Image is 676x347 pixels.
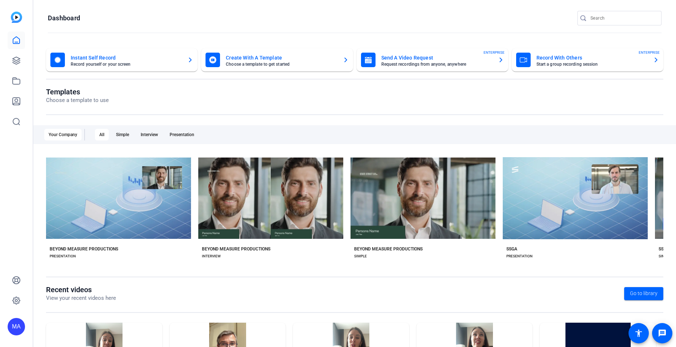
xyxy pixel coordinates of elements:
div: Interview [136,129,162,140]
input: Search [590,14,656,23]
div: PRESENTATION [506,253,532,259]
span: Go to library [630,290,658,297]
mat-card-subtitle: Choose a template to get started [226,62,337,66]
button: Send A Video RequestRequest recordings from anyone, anywhereENTERPRISE [357,48,508,72]
div: MA [8,318,25,335]
div: BEYOND MEASURE PRODUCTIONS [202,246,270,252]
div: PRESENTATION [50,253,76,259]
mat-icon: message [658,329,667,338]
span: ENTERPRISE [639,50,660,55]
div: BEYOND MEASURE PRODUCTIONS [50,246,118,252]
mat-card-title: Record With Others [536,53,647,62]
mat-icon: accessibility [634,329,643,338]
img: blue-gradient.svg [11,12,22,23]
button: Create With A TemplateChoose a template to get started [201,48,353,72]
h1: Recent videos [46,285,116,294]
mat-card-subtitle: Start a group recording session [536,62,647,66]
div: INTERVIEW [202,253,221,259]
h1: Templates [46,87,109,96]
a: Go to library [624,287,663,300]
div: Presentation [165,129,199,140]
div: Simple [112,129,133,140]
div: SIMPLE [659,253,671,259]
p: Choose a template to use [46,96,109,105]
div: SIMPLE [354,253,367,259]
mat-card-subtitle: Record yourself or your screen [71,62,182,66]
span: ENTERPRISE [484,50,505,55]
mat-card-title: Send A Video Request [381,53,492,62]
div: SSGA [659,246,669,252]
h1: Dashboard [48,14,80,23]
mat-card-title: Create With A Template [226,53,337,62]
p: View your recent videos here [46,294,116,302]
mat-card-subtitle: Request recordings from anyone, anywhere [381,62,492,66]
mat-card-title: Instant Self Record [71,53,182,62]
div: SSGA [506,246,517,252]
button: Instant Self RecordRecord yourself or your screen [46,48,198,72]
button: Record With OthersStart a group recording sessionENTERPRISE [512,48,663,72]
div: All [95,129,109,140]
div: BEYOND MEASURE PRODUCTIONS [354,246,423,252]
div: Your Company [44,129,82,140]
